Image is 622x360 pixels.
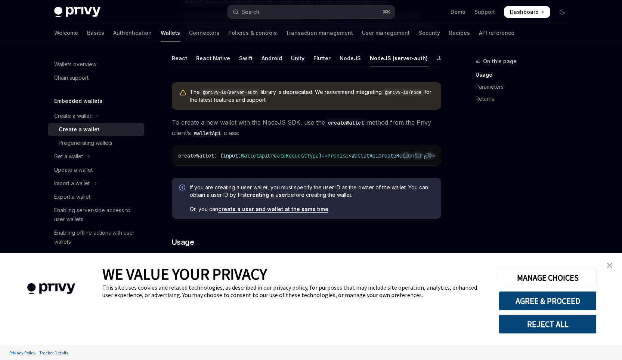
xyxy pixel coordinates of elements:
div: Enabling offline actions with user wallets [54,228,139,246]
span: Usage [172,237,194,247]
button: Toggle Get a wallet section [48,150,144,163]
a: Security [419,24,440,42]
div: Import a wallet [54,179,90,188]
button: Report incorrect code [401,150,411,160]
code: walletApi [191,129,224,137]
a: Pregenerating wallets [48,136,144,150]
code: @privy-io/node [382,89,424,96]
div: Create a wallet [59,125,99,134]
a: Demo [451,8,465,16]
span: Dashboard [510,8,539,16]
a: Usage [476,69,574,81]
code: @privy-io/server-auth [200,89,261,96]
span: Promise [328,152,349,159]
div: Flutter [313,49,331,67]
div: Android [262,49,282,67]
a: Support [474,8,495,16]
a: creating a user [247,192,287,198]
a: Recipes [449,24,470,42]
span: ) [319,152,322,159]
div: Create a wallet [54,112,91,120]
a: close banner [602,258,617,273]
a: Welcome [54,24,78,42]
div: Swift [239,49,253,67]
div: React Native [196,49,230,67]
a: API reference [479,24,514,42]
span: input [223,152,238,159]
a: create a user and wallet at the same time [218,206,328,213]
a: Enabling offline actions with user wallets [48,226,144,248]
div: Java [437,49,450,67]
a: Dashboard [504,6,550,18]
span: On this page [483,57,517,66]
div: Update a wallet [54,165,93,174]
a: Wallets [161,24,180,42]
a: Parameters [476,81,574,93]
div: Export a wallet [54,192,90,201]
a: Update a wallet [48,163,144,177]
div: Pregenerating wallets [59,138,112,147]
div: NodeJS [340,49,361,67]
button: Toggle Import a wallet section [48,177,144,190]
span: To create a new wallet with the NodeJS SDK, use the method from the Privy client’s class: [172,117,441,138]
svg: Info [179,184,187,192]
span: The library is deprecated. We recommend integrating for the latest features and support. [190,88,434,104]
span: : [238,152,241,159]
img: company logo [11,272,91,305]
button: AGREE & PROCEED [499,291,597,311]
div: Wallets overview [54,60,96,69]
span: createWallet [178,152,214,159]
a: Authentication [113,24,152,42]
div: Enabling server-side access to user wallets [54,206,139,224]
div: Chain support [54,73,89,82]
code: createWallet [325,119,367,127]
a: Returns [476,93,574,105]
a: Basics [87,24,104,42]
a: User management [362,24,410,42]
a: Enabling server-side access to user wallets [48,204,144,226]
a: Tracker Details [37,346,70,359]
button: Copy the contents from the code block [413,150,423,160]
button: Open search [228,5,395,19]
svg: Warning [179,89,187,97]
span: ⌘ K [383,9,390,15]
span: > [432,152,435,159]
span: If you are creating a user wallet, you must specify the user ID as the owner of the wallet. You c... [190,184,434,199]
button: Toggle Create a wallet section [48,109,144,123]
div: Unity [291,49,304,67]
div: Search... [242,7,263,16]
div: Get a wallet [54,152,83,161]
button: MANAGE CHOICES [499,268,597,287]
a: Transaction management [286,24,353,42]
span: WalletApiCreateResponseType [352,152,432,159]
a: Create a wallet [48,123,144,136]
a: Export a wallet [48,190,144,204]
button: Ask AI [425,150,435,160]
div: This site uses cookies and related technologies, as described in our privacy policy, for purposes... [102,284,488,299]
a: Privacy Policy [7,346,37,359]
div: React [172,49,187,67]
button: Toggle dark mode [556,6,568,18]
a: Policies & controls [228,24,277,42]
a: Connectors [189,24,219,42]
span: < [349,152,352,159]
h5: Embedded wallets [54,97,102,106]
a: Wallets overview [48,58,144,71]
img: dark logo [54,7,100,17]
span: Or, you can . [190,205,434,213]
span: WalletApiCreateRequestType [241,152,319,159]
span: => [322,152,328,159]
button: REJECT ALL [499,314,597,334]
div: NodeJS (server-auth) [370,49,428,67]
span: WE VALUE YOUR PRIVACY [102,264,267,284]
img: close banner [607,263,612,268]
span: : ( [214,152,223,159]
a: Chain support [48,71,144,85]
